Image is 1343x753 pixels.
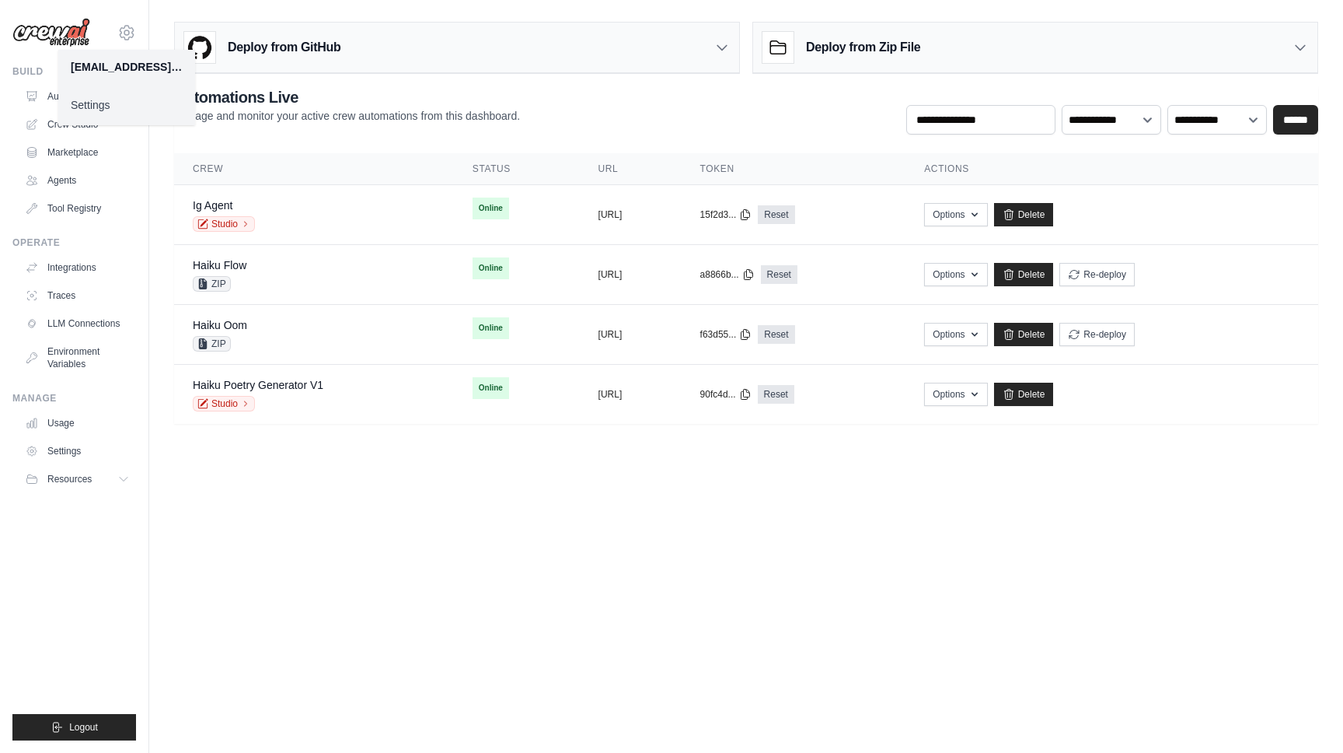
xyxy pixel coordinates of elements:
[12,236,136,249] div: Operate
[473,377,509,399] span: Online
[184,32,215,63] img: GitHub Logo
[994,323,1054,346] a: Delete
[682,153,906,185] th: Token
[473,257,509,279] span: Online
[19,196,136,221] a: Tool Registry
[19,339,136,376] a: Environment Variables
[12,714,136,741] button: Logout
[19,283,136,308] a: Traces
[71,59,183,75] div: [EMAIL_ADDRESS][DOMAIN_NAME]
[1265,678,1343,753] iframe: Chat Widget
[580,153,682,185] th: URL
[700,208,752,221] button: 15f2d3...
[924,203,987,226] button: Options
[473,198,509,219] span: Online
[905,153,1318,185] th: Actions
[994,203,1054,226] a: Delete
[19,439,136,464] a: Settings
[174,153,454,185] th: Crew
[19,255,136,280] a: Integrations
[58,91,195,119] a: Settings
[806,38,920,57] h3: Deploy from Zip File
[758,325,794,344] a: Reset
[19,411,136,436] a: Usage
[758,385,794,404] a: Reset
[19,84,136,109] a: Automations
[758,205,794,224] a: Reset
[19,112,136,137] a: Crew Studio
[69,721,98,734] span: Logout
[193,199,232,212] a: Ig Agent
[454,153,580,185] th: Status
[174,108,520,124] p: Manage and monitor your active crew automations from this dashboard.
[193,319,247,331] a: Haiku Oom
[1059,323,1135,346] button: Re-deploy
[193,259,246,271] a: Haiku Flow
[12,392,136,405] div: Manage
[193,216,255,232] a: Studio
[12,18,90,47] img: Logo
[1059,263,1135,286] button: Re-deploy
[193,276,231,292] span: ZIP
[473,317,509,339] span: Online
[994,263,1054,286] a: Delete
[924,263,987,286] button: Options
[19,311,136,336] a: LLM Connections
[924,323,987,346] button: Options
[19,168,136,193] a: Agents
[761,265,797,284] a: Reset
[700,328,752,341] button: f63d55...
[193,379,323,391] a: Haiku Poetry Generator V1
[174,86,520,108] h2: Automations Live
[228,38,340,57] h3: Deploy from GitHub
[47,473,92,485] span: Resources
[19,140,136,165] a: Marketplace
[994,383,1054,406] a: Delete
[700,268,755,281] button: a8866b...
[700,388,752,401] button: 90fc4d...
[193,336,231,352] span: ZIP
[924,383,987,406] button: Options
[193,396,255,412] a: Studio
[12,65,136,78] div: Build
[19,467,136,492] button: Resources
